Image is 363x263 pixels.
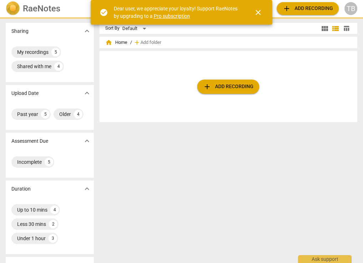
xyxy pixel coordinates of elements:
span: Add recording [282,4,333,13]
span: expand_more [83,27,91,35]
div: Shared with me [17,63,51,70]
button: Upload [277,2,339,15]
div: Default [122,23,149,34]
div: Sort By [105,26,119,31]
button: Show more [82,88,92,98]
div: Older [59,111,71,118]
div: Ask support [298,255,352,263]
span: table_chart [343,25,350,32]
div: 4 [74,110,82,118]
div: 5 [41,110,50,118]
div: My recordings [17,49,48,56]
button: Table view [341,23,352,34]
div: Incomplete [17,158,42,166]
span: / [130,40,132,45]
a: LogoRaeNotes [6,1,92,16]
p: Upload Date [11,90,39,97]
div: 5 [51,48,60,56]
span: Add folder [140,40,161,45]
span: expand_more [83,137,91,145]
button: List view [330,23,341,34]
div: Past year [17,111,38,118]
div: Less 30 mins [17,221,46,228]
div: 3 [48,234,57,243]
button: Upload [197,80,259,94]
span: view_module [321,24,329,33]
h2: RaeNotes [23,4,60,14]
button: TB [344,2,357,15]
button: Close [250,4,267,21]
div: 5 [45,158,53,166]
span: add [203,82,211,91]
p: Assessment Due [11,137,48,145]
div: 4 [50,206,59,214]
span: expand_more [83,184,91,193]
span: Add recording [203,82,254,91]
div: 4 [54,62,63,71]
p: Duration [11,185,31,193]
span: add [282,4,291,13]
p: Sharing [11,27,29,35]
span: check_circle [99,8,108,17]
span: expand_more [83,89,91,97]
div: Dear user, we appreciate your loyalty! Support RaeNotes by upgrading to a [114,5,241,20]
span: home [105,39,112,46]
span: view_list [331,24,340,33]
span: close [254,8,262,17]
img: Logo [6,1,20,16]
button: Show more [82,26,92,36]
div: Under 1 hour [17,235,46,242]
button: Show more [82,136,92,146]
button: Show more [82,183,92,194]
div: 2 [49,220,57,228]
div: Up to 10 mins [17,206,47,213]
span: add [133,39,140,46]
button: Tile view [319,23,330,34]
a: Pro subscription [154,13,190,19]
span: Home [105,39,127,46]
